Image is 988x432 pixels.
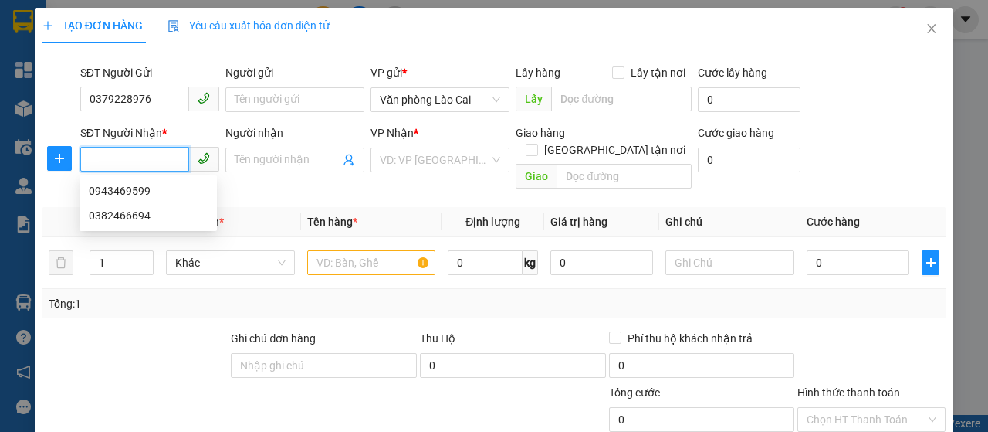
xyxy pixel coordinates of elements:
[231,332,316,345] label: Ghi chú đơn hàng
[465,216,520,228] span: Định lượng
[698,66,767,79] label: Cước lấy hàng
[49,250,73,275] button: delete
[551,87,691,111] input: Dọc đường
[516,66,560,79] span: Lấy hàng
[659,207,800,237] th: Ghi chú
[19,112,158,164] b: GỬI : Văn phòng Lào Cai
[42,19,143,32] span: TẠO ĐƠN HÀNG
[910,8,953,51] button: Close
[370,127,414,139] span: VP Nhận
[698,127,774,139] label: Cước giao hàng
[307,216,357,228] span: Tên hàng
[49,295,383,312] div: Tổng: 1
[516,87,551,111] span: Lấy
[198,92,210,104] span: phone
[89,182,208,199] div: 0943469599
[198,152,210,165] span: phone
[80,203,217,228] div: 0382466694
[807,216,860,228] span: Cước hàng
[797,386,900,399] label: Hình thức thanh toán
[89,207,208,224] div: 0382466694
[47,146,72,171] button: plus
[343,154,355,166] span: user-add
[370,64,509,81] div: VP gửi
[922,250,939,275] button: plus
[86,57,350,77] li: Hotline: 19003239 - 0926.621.621
[665,250,794,275] input: Ghi Chú
[698,87,800,112] input: Cước lấy hàng
[609,386,660,399] span: Tổng cước
[168,112,268,146] h1: 99QR8IY7
[175,251,286,274] span: Khác
[550,250,653,275] input: 0
[523,250,538,275] span: kg
[80,124,219,141] div: SĐT Người Nhận
[117,18,318,37] b: [PERSON_NAME] Sunrise
[624,64,692,81] span: Lấy tận nơi
[48,152,71,165] span: plus
[86,38,350,57] li: Số [GEOGRAPHIC_DATA], [GEOGRAPHIC_DATA]
[420,332,455,345] span: Thu Hộ
[19,19,96,97] img: logo.jpg
[925,22,938,35] span: close
[167,19,330,32] span: Yêu cầu xuất hóa đơn điện tử
[225,124,364,141] div: Người nhận
[307,250,436,275] input: VD: Bàn, Ghế
[922,257,939,269] span: plus
[516,127,565,139] span: Giao hàng
[225,64,364,81] div: Người gửi
[380,88,500,111] span: Văn phòng Lào Cai
[80,179,217,203] div: 0943469599
[516,164,557,189] span: Giao
[698,148,800,172] input: Cước giao hàng
[621,330,759,347] span: Phí thu hộ khách nhận trả
[167,20,180,32] img: icon
[80,64,219,81] div: SĐT Người Gửi
[145,80,289,99] b: Gửi khách hàng
[231,353,417,378] input: Ghi chú đơn hàng
[557,164,691,189] input: Dọc đường
[42,20,53,31] span: plus
[550,216,607,228] span: Giá trị hàng
[538,141,692,158] span: [GEOGRAPHIC_DATA] tận nơi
